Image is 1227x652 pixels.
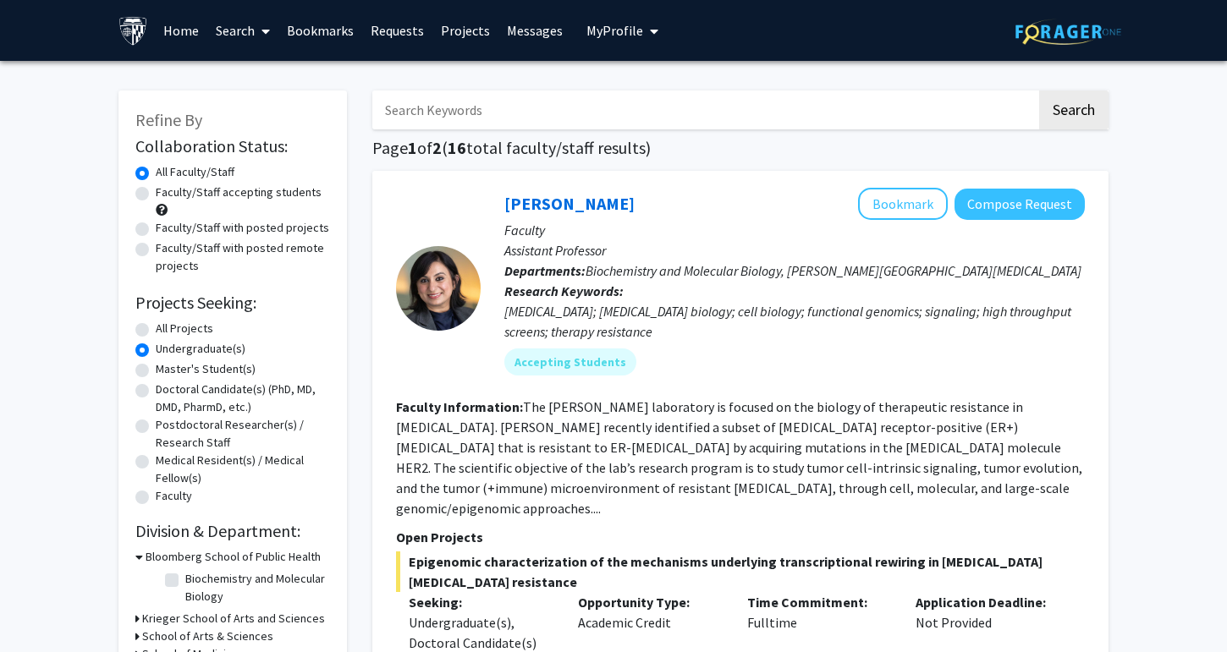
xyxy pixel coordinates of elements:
[156,416,330,452] label: Postdoctoral Researcher(s) / Research Staff
[1039,90,1109,129] button: Search
[1015,19,1121,45] img: ForagerOne Logo
[955,189,1085,220] button: Compose Request to Utthara Nayar
[156,487,192,505] label: Faculty
[156,452,330,487] label: Medical Resident(s) / Medical Fellow(s)
[362,1,432,60] a: Requests
[504,348,636,375] mat-chip: Accepting Students
[504,240,1085,260] p: Assistant Professor
[135,293,330,313] h2: Projects Seeking:
[586,262,1081,279] span: Biochemistry and Molecular Biology, [PERSON_NAME][GEOGRAPHIC_DATA][MEDICAL_DATA]
[409,592,553,612] p: Seeking:
[504,262,586,279] b: Departments:
[432,1,498,60] a: Projects
[396,398,1082,517] fg-read-more: The [PERSON_NAME] laboratory is focused on the biology of therapeutic resistance in [MEDICAL_DATA...
[135,521,330,541] h2: Division & Department:
[747,592,891,612] p: Time Commitment:
[504,193,635,214] a: [PERSON_NAME]
[498,1,571,60] a: Messages
[858,188,948,220] button: Add Utthara Nayar to Bookmarks
[156,320,213,337] label: All Projects
[13,576,72,639] iframe: Chat
[916,592,1059,612] p: Application Deadline:
[156,163,234,181] label: All Faculty/Staff
[396,551,1085,592] span: Epigenomic characterization of the mechanisms underlying transcriptional rewiring in [MEDICAL_DAT...
[156,340,245,358] label: Undergraduate(s)
[207,1,278,60] a: Search
[504,282,624,299] b: Research Keywords:
[156,360,256,378] label: Master's Student(s)
[408,137,417,158] span: 1
[504,220,1085,240] p: Faculty
[118,16,148,46] img: Johns Hopkins University Logo
[156,219,329,237] label: Faculty/Staff with posted projects
[396,527,1085,547] p: Open Projects
[372,90,1037,129] input: Search Keywords
[578,592,722,612] p: Opportunity Type:
[135,109,202,130] span: Refine By
[432,137,442,158] span: 2
[155,1,207,60] a: Home
[135,136,330,156] h2: Collaboration Status:
[142,627,273,645] h3: School of Arts & Sciences
[142,610,325,627] h3: Krieger School of Arts and Sciences
[504,301,1085,342] div: [MEDICAL_DATA]; [MEDICAL_DATA] biology; cell biology; functional genomics; signaling; high throug...
[396,398,523,415] b: Faculty Information:
[448,137,466,158] span: 16
[156,239,330,275] label: Faculty/Staff with posted remote projects
[156,381,330,416] label: Doctoral Candidate(s) (PhD, MD, DMD, PharmD, etc.)
[146,548,321,566] h3: Bloomberg School of Public Health
[278,1,362,60] a: Bookmarks
[185,570,326,605] label: Biochemistry and Molecular Biology
[156,184,322,201] label: Faculty/Staff accepting students
[372,138,1109,158] h1: Page of ( total faculty/staff results)
[586,22,643,39] span: My Profile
